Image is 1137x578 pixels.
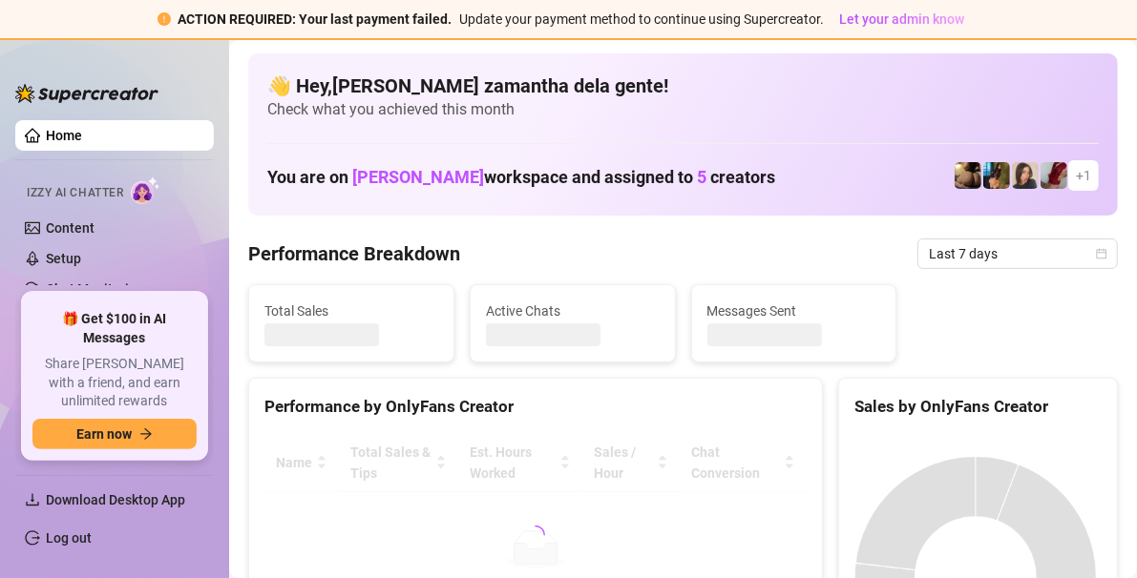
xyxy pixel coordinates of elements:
[46,281,144,297] a: Chat Monitoring
[854,394,1102,420] div: Sales by OnlyFans Creator
[15,84,158,103] img: logo-BBDzfeDw.svg
[179,11,453,27] strong: ACTION REQUIRED: Your last payment failed.
[248,240,460,267] h4: Performance Breakdown
[1012,162,1039,189] img: Nina
[707,300,881,321] span: Messages Sent
[131,176,160,204] img: AI Chatter
[264,394,807,420] div: Performance by OnlyFans Creator
[267,99,1099,120] span: Check what you achieved this month
[27,184,123,202] span: Izzy AI Chatter
[352,167,484,187] span: [PERSON_NAME]
[267,167,775,188] h1: You are on workspace and assigned to creators
[32,310,197,347] span: 🎁 Get $100 in AI Messages
[955,162,981,189] img: Peachy
[1096,248,1107,259] span: calendar
[46,128,82,143] a: Home
[32,355,197,411] span: Share [PERSON_NAME] with a friend, and earn unlimited rewards
[983,162,1010,189] img: Milly
[139,427,153,441] span: arrow-right
[267,72,1099,99] h4: 👋 Hey, [PERSON_NAME] zamantha dela gente !
[832,8,973,31] button: Let your admin know
[46,530,92,546] a: Log out
[460,11,825,27] span: Update your payment method to continue using Supercreator.
[929,239,1106,268] span: Last 7 days
[158,12,171,26] span: exclamation-circle
[46,220,95,236] a: Content
[486,300,660,321] span: Active Chats
[76,426,132,442] span: Earn now
[697,167,706,187] span: 5
[264,300,438,321] span: Total Sales
[46,492,185,507] span: Download Desktop App
[840,11,965,27] span: Let your admin know
[1076,165,1091,186] span: + 1
[523,523,547,547] span: loading
[1041,162,1067,189] img: Esme
[25,492,40,507] span: download
[32,419,197,449] button: Earn nowarrow-right
[46,251,81,266] a: Setup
